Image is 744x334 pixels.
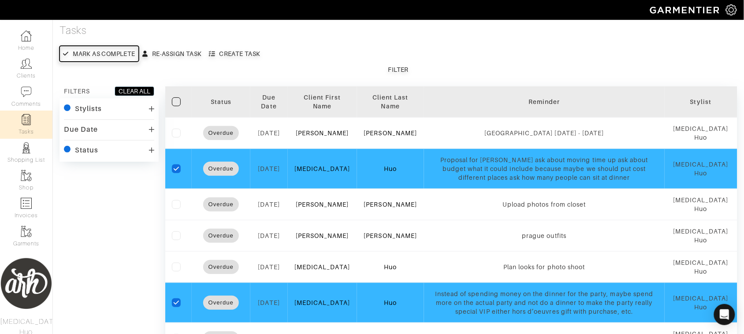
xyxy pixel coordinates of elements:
[671,258,731,276] div: [MEDICAL_DATA] Huo
[258,165,280,172] span: [DATE]
[21,170,32,181] img: garments-icon-b7da505a4dc4fd61783c78ac3ca0ef83fa9d6f193b1c9dc38574b1d14d53ca28.png
[21,198,32,209] img: orders-icon-0abe47150d42831381b5fb84f609e132dff9fe21cb692f30cb5eec754e2cba89.png
[384,263,397,271] a: Huo
[384,165,397,172] a: Huo
[296,232,349,239] a: [PERSON_NAME]
[64,87,90,96] div: FILTERS
[671,294,731,312] div: [MEDICAL_DATA] Huo
[388,65,409,74] div: Filter
[21,86,32,97] img: comment-icon-a0a6a9ef722e966f86d9cbdc48e553b5cf19dbc54f86b18d962a5391bc8f6eb6.png
[294,263,350,271] a: [MEDICAL_DATA]
[671,160,731,178] div: [MEDICAL_DATA] Huo
[431,263,658,271] div: Plan looks for photo shoot
[364,130,417,137] a: [PERSON_NAME]
[431,129,658,137] div: [GEOGRAPHIC_DATA] [DATE] - [DATE]
[714,304,735,325] div: Open Intercom Messenger
[294,93,350,111] div: Client First Name
[152,49,202,58] div: Re-assign task
[203,263,239,271] span: Overdue
[258,232,280,239] span: [DATE]
[258,130,280,137] span: [DATE]
[296,130,349,137] a: [PERSON_NAME]
[203,200,239,209] span: Overdue
[431,156,658,182] div: Proposal for [PERSON_NAME] ask about moving time up ask about budget what it could include becaus...
[671,196,731,213] div: [MEDICAL_DATA] Huo
[364,232,417,239] a: [PERSON_NAME]
[431,200,658,209] div: Upload photos from closet
[364,93,418,111] div: Client Last Name
[21,226,32,237] img: garments-icon-b7da505a4dc4fd61783c78ac3ca0ef83fa9d6f193b1c9dc38574b1d14d53ca28.png
[21,30,32,41] img: dashboard-icon-dbcd8f5a0b271acd01030246c82b418ddd0df26cd7fceb0bd07c9910d44c42f6.png
[203,231,239,240] span: Overdue
[671,97,731,106] div: Stylist
[75,104,102,113] div: Stylists
[139,46,205,62] button: Re-assign task
[294,165,350,172] a: [MEDICAL_DATA]
[205,46,264,62] button: Create Task
[64,125,98,134] div: Due Date
[258,201,280,208] span: [DATE]
[203,164,239,173] span: Overdue
[21,114,32,125] img: reminder-icon-8004d30b9f0a5d33ae49ab947aed9ed385cf756f9e5892f1edd6e32f2345188e.png
[296,201,349,208] a: [PERSON_NAME]
[431,289,658,316] div: Instead of spending money on the dinner for the party, maybe spend more on the actual party and n...
[258,299,280,306] span: [DATE]
[60,62,737,78] button: Filter
[115,86,154,96] button: CLEAR ALL
[384,299,397,306] a: Huo
[294,299,350,306] a: [MEDICAL_DATA]
[60,46,139,62] button: Mark as complete
[73,49,135,58] div: Mark as complete
[671,227,731,245] div: [MEDICAL_DATA] Huo
[431,97,658,106] div: Reminder
[198,97,244,106] div: Status
[726,4,737,15] img: gear-icon-white-bd11855cb880d31180b6d7d6211b90ccbf57a29d726f0c71d8c61bd08dd39cc2.png
[431,231,658,240] div: prague outfits
[21,58,32,69] img: clients-icon-6bae9207a08558b7cb47a8932f037763ab4055f8c8b6bfacd5dc20c3e0201464.png
[75,146,98,155] div: Status
[203,298,239,307] span: Overdue
[21,142,32,153] img: stylists-icon-eb353228a002819b7ec25b43dbf5f0378dd9e0616d9560372ff212230b889e62.png
[119,87,150,96] div: CLEAR ALL
[257,93,281,111] div: Due Date
[60,24,737,37] h4: Tasks
[203,129,239,137] span: Overdue
[258,263,280,271] span: [DATE]
[219,49,260,58] div: Create Task
[646,2,726,18] img: garmentier-logo-header-white-b43fb05a5012e4ada735d5af1a66efaba907eab6374d6393d1fbf88cb4ef424d.png
[671,124,731,142] div: [MEDICAL_DATA] Huo
[364,201,417,208] a: [PERSON_NAME]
